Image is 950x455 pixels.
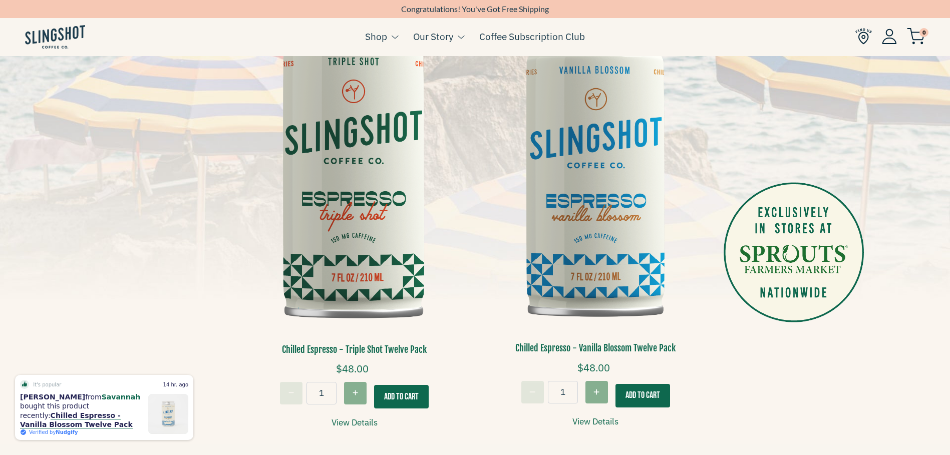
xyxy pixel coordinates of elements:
img: Vanilla Blossom Six-Pack [483,6,709,344]
a: View Details [572,415,618,428]
a: 0 [907,31,925,43]
h3: Chilled Espresso - Triple Shot Twelve Pack [241,343,468,356]
input: quantity [306,382,337,404]
img: sprouts.png__PID:88e3b6b0-1573-45e7-85ce-9606921f4b90 [724,182,864,322]
img: Triple Shot Six-Pack [241,5,468,346]
img: cart [907,28,925,45]
span: 0 [919,28,928,37]
a: Coffee Subscription Club [479,29,585,44]
h3: Chilled Espresso - Vanilla Blossom Twelve Pack [483,342,709,354]
a: View Details [332,416,378,429]
img: Find Us [855,28,872,45]
button: Increase quantity for Chilled Espresso - Vanilla Blossom Twelve Pack [585,381,608,403]
div: $48.00 [241,361,468,382]
button: Increase quantity for Chilled Espresso - Triple Shot Twelve Pack [344,382,367,404]
button: Add To Cart [374,385,429,408]
a: Shop [365,29,387,44]
button: Add To Cart [615,384,670,407]
input: quantity [548,381,578,403]
img: Account [882,29,897,44]
div: $48.00 [483,360,709,381]
a: Our Story [413,29,453,44]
